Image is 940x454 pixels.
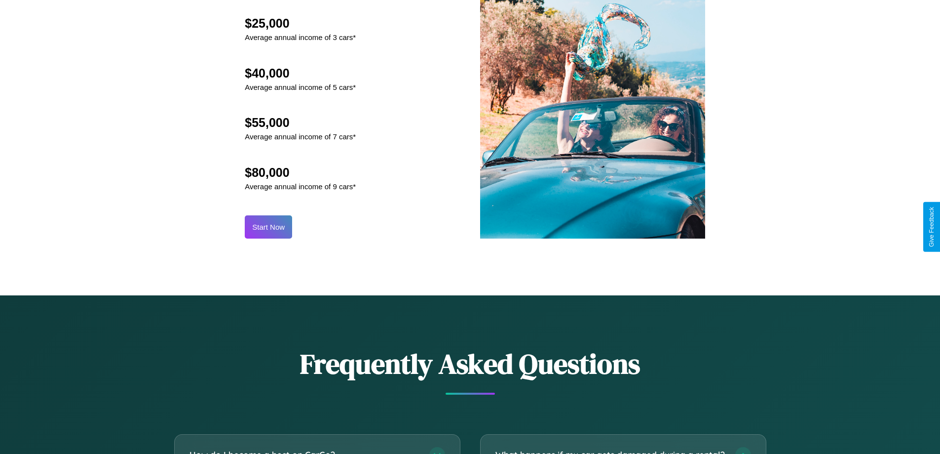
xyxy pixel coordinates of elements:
[245,165,356,180] h2: $80,000
[245,81,356,94] p: Average annual income of 5 cars*
[245,180,356,193] p: Average annual income of 9 cars*
[245,31,356,44] p: Average annual income of 3 cars*
[245,130,356,143] p: Average annual income of 7 cars*
[245,16,356,31] h2: $25,000
[174,345,766,383] h2: Frequently Asked Questions
[928,207,935,247] div: Give Feedback
[245,116,356,130] h2: $55,000
[245,66,356,81] h2: $40,000
[245,215,292,239] button: Start Now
